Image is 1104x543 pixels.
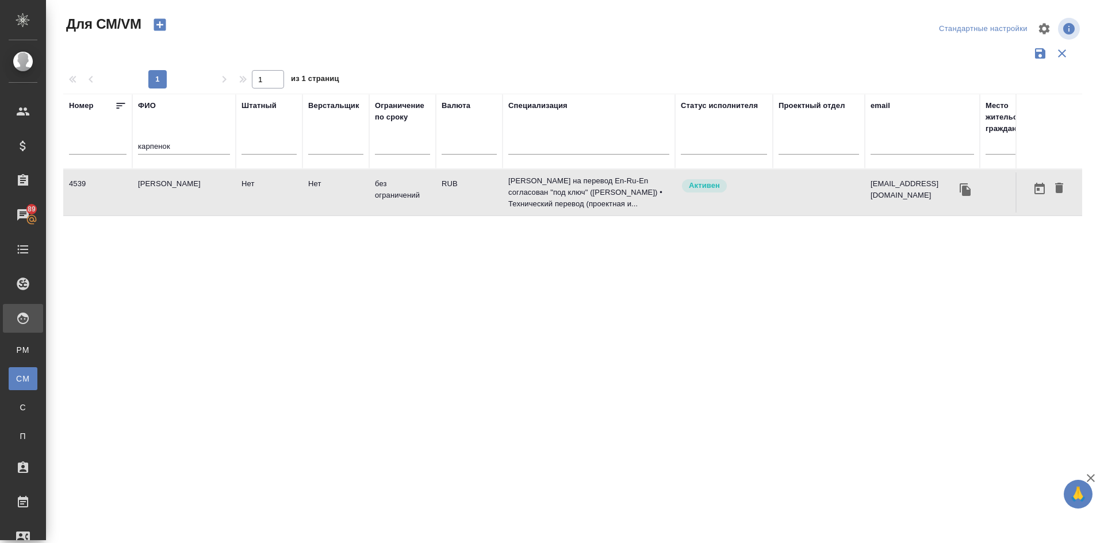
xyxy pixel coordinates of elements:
[1049,178,1069,199] button: Удалить
[14,402,32,413] span: С
[986,100,1078,134] div: Место жительства(Город), гражданство
[132,172,236,213] td: [PERSON_NAME]
[508,100,568,111] div: Специализация
[1030,178,1049,199] button: Открыть календарь загрузки
[9,425,37,448] a: П
[138,100,156,111] div: ФИО
[1051,43,1073,64] button: Сбросить фильтры
[369,172,436,213] td: без ограничений
[681,178,767,194] div: Рядовой исполнитель: назначай с учетом рейтинга
[69,100,94,111] div: Номер
[146,15,174,34] button: Создать
[871,100,890,111] div: email
[508,175,669,210] p: [PERSON_NAME] на перевод En-Ru-En согласован "под ключ" ([PERSON_NAME]) • Технический перевод (пр...
[308,100,359,111] div: Верстальщик
[375,100,430,123] div: Ограничение по сроку
[14,373,32,384] span: CM
[236,172,302,213] td: Нет
[14,430,32,442] span: П
[9,396,37,419] a: С
[957,181,974,198] button: Скопировать
[936,20,1030,38] div: split button
[681,100,758,111] div: Статус исполнителя
[871,178,957,201] p: [EMAIL_ADDRESS][DOMAIN_NAME]
[1068,482,1088,506] span: 🙏
[442,100,470,111] div: Валюта
[14,344,32,356] span: PM
[241,100,277,111] div: Штатный
[63,172,132,213] td: 4539
[63,15,141,33] span: Для СМ/VM
[1030,15,1058,43] span: Настроить таблицу
[436,172,503,213] td: RUB
[302,172,369,213] td: Нет
[1058,18,1082,40] span: Посмотреть информацию
[21,203,43,215] span: 89
[689,180,720,191] p: Активен
[9,338,37,361] a: PM
[1064,480,1092,509] button: 🙏
[1029,43,1051,64] button: Сохранить фильтры
[3,201,43,229] a: 89
[779,100,845,111] div: Проектный отдел
[291,72,339,88] span: из 1 страниц
[9,367,37,390] a: CM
